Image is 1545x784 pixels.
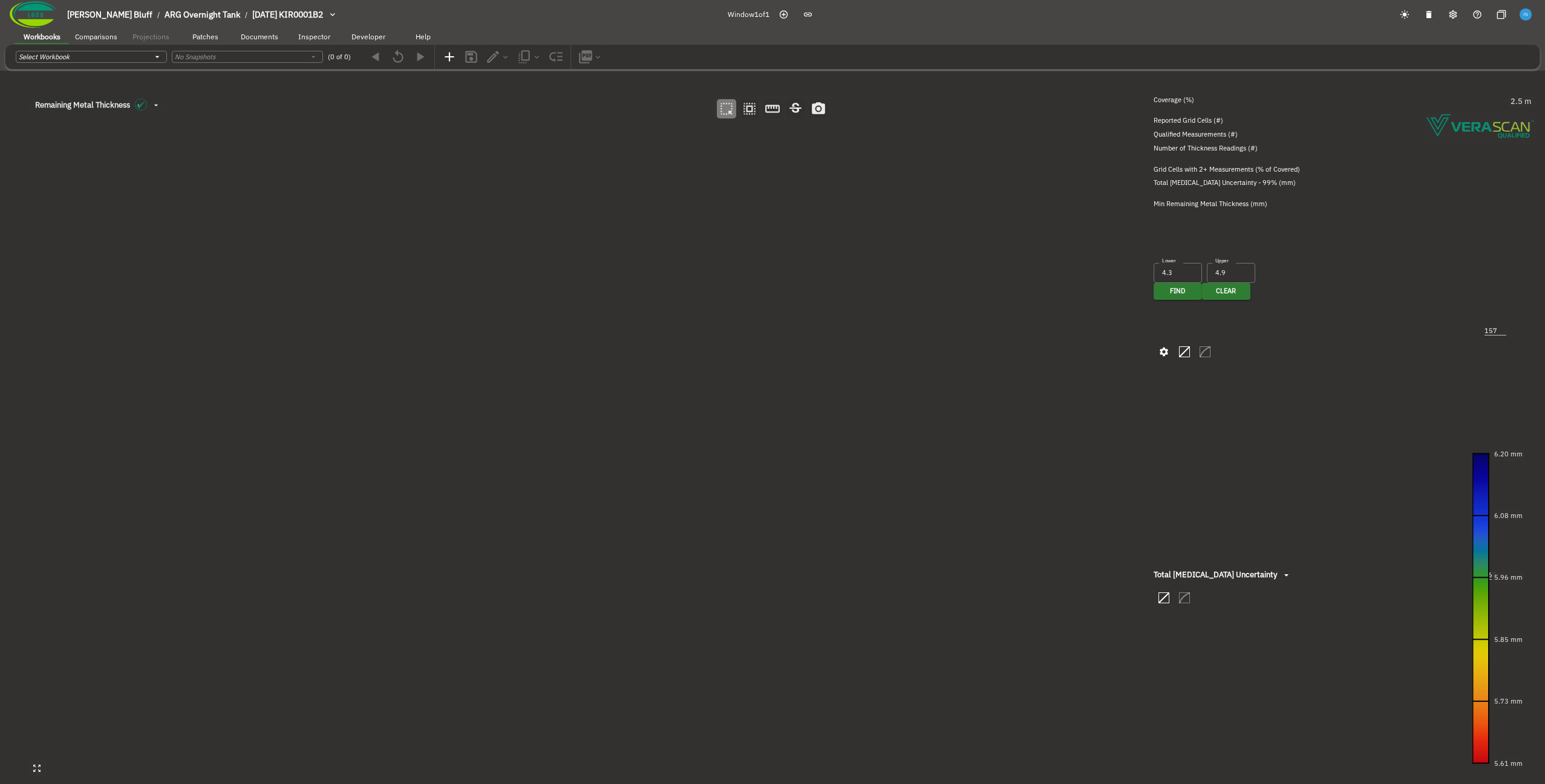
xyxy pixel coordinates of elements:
[24,32,60,41] span: Workbooks
[1154,144,1258,152] span: Number of Thickness Readings (#)
[1154,116,1223,125] span: Reported Grid Cells (#)
[35,100,130,110] span: Remaining Metal Thickness
[135,99,147,111] img: icon in the dropdown
[1494,573,1523,582] text: 5.96 mm
[157,10,160,20] li: /
[351,32,385,41] span: Developer
[1494,635,1523,644] text: 5.85 mm
[67,9,152,20] span: [PERSON_NAME] Bluff
[67,8,323,21] nav: breadcrumb
[241,32,278,41] span: Documents
[1154,570,1277,580] span: Total [MEDICAL_DATA] Uncertainty
[416,32,431,41] span: Help
[245,10,247,20] li: /
[1202,283,1250,300] button: Clear
[1426,114,1534,138] img: Verascope qualified watermark
[728,9,769,20] span: Window 1 of 1
[1154,165,1300,173] span: Grid Cells with 2+ Measurements (% of Covered)
[1154,96,1194,104] span: Coverage (%)
[1170,285,1185,297] span: Find
[1162,258,1176,265] label: Lower
[1154,130,1238,138] span: Qualified Measurements (#)
[10,1,57,28] img: Company Logo
[1494,759,1523,768] text: 5.61 mm
[165,9,240,20] span: ARG Overnight Tank
[1216,285,1236,297] span: Clear
[1154,283,1202,300] button: Find
[298,32,330,41] span: Inspector
[175,53,215,61] i: No Snapshots
[1494,697,1523,705] text: 5.73 mm
[1520,8,1531,20] img: f6ffcea323530ad0f5eeb9c9447a59c5
[1494,450,1523,458] text: 6.20 mm
[252,9,323,20] span: [DATE] KIR0001B2
[75,32,117,41] span: Comparisons
[1154,199,1267,208] span: Min Remaining Metal Thickness (mm)
[1511,96,1531,108] span: 2.5 m
[1154,178,1296,187] span: Total [MEDICAL_DATA] Uncertainty - 99% (mm)
[328,52,351,62] span: (0 of 0)
[192,32,218,41] span: Patches
[19,53,70,61] i: Select Workbook
[1215,258,1229,265] label: Upper
[1494,511,1523,520] text: 6.08 mm
[62,5,348,25] button: breadcrumb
